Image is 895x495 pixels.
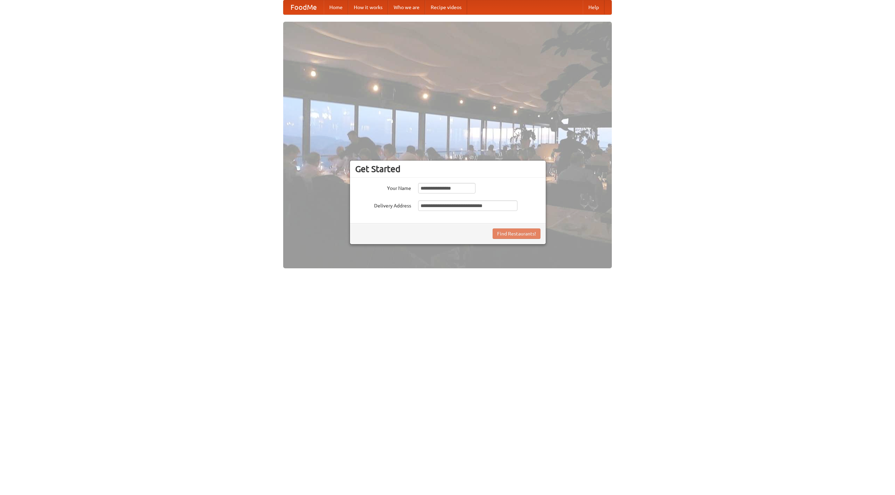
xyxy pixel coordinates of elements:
a: How it works [348,0,388,14]
a: Home [324,0,348,14]
a: Help [583,0,604,14]
button: Find Restaurants! [493,228,540,239]
label: Delivery Address [355,200,411,209]
label: Your Name [355,183,411,192]
h3: Get Started [355,164,540,174]
a: Recipe videos [425,0,467,14]
a: Who we are [388,0,425,14]
a: FoodMe [284,0,324,14]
